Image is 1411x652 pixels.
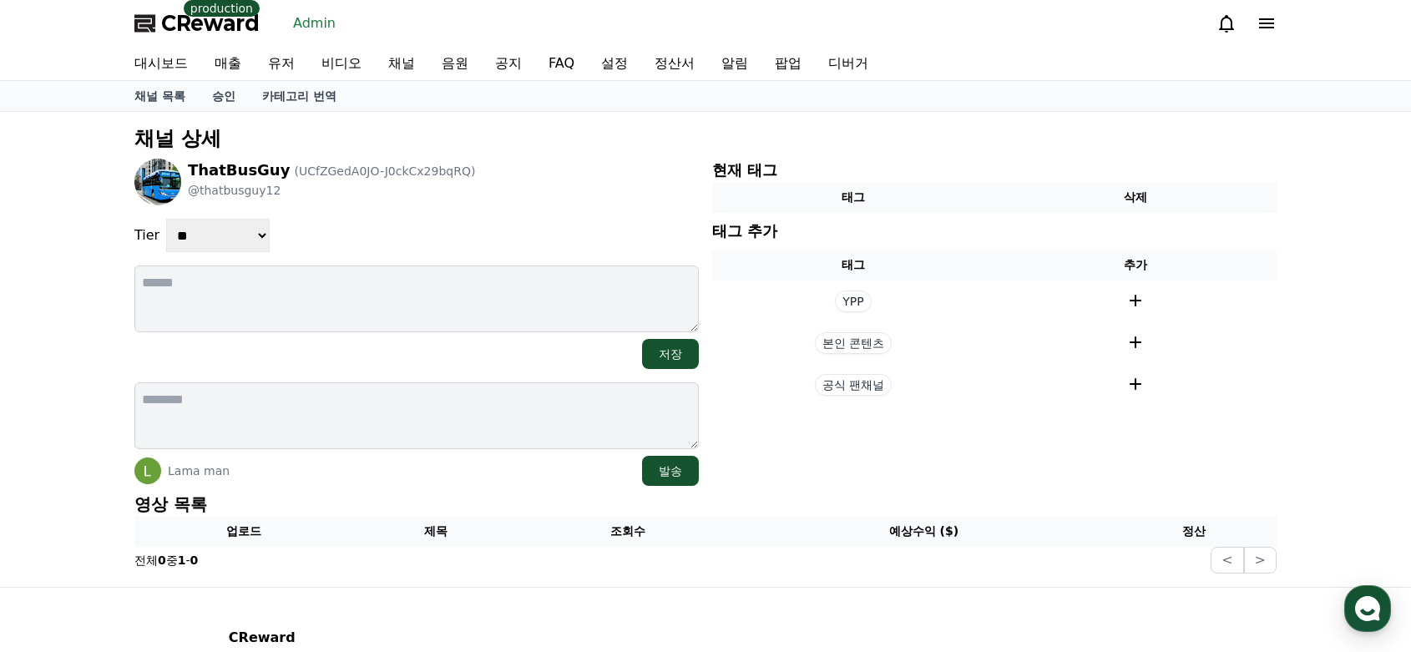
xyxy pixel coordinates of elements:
a: 공지 [482,47,535,80]
p: Tier [134,225,159,245]
p: 태그 추가 [712,220,777,243]
p: 채널 상세 [134,125,1277,152]
a: 비디오 [308,47,375,80]
a: 알림 [708,47,761,80]
a: CReward [134,10,260,37]
span: YPP [835,291,871,312]
strong: 0 [158,553,166,567]
th: 예상수익 ($) [736,516,1110,547]
a: FAQ [535,47,588,80]
th: 태그 [712,250,994,281]
th: 태그 [712,182,994,213]
button: > [1244,547,1277,574]
a: 음원 [428,47,482,80]
a: 팝업 [761,47,815,80]
p: Lama man [168,462,230,479]
p: CReward [229,628,522,648]
a: Admin [286,10,342,37]
span: ThatBusGuy [188,161,290,179]
a: 채널 [375,47,428,80]
strong: 0 [190,553,199,567]
p: 현재 태그 [712,159,1277,182]
a: 승인 [199,81,249,111]
button: 저장 [642,339,699,369]
span: CReward [161,10,260,37]
a: 정산서 [641,47,708,80]
button: < [1211,547,1243,574]
a: 매출 [201,47,255,80]
img: Lama man [134,457,161,484]
th: 삭제 [994,182,1277,213]
p: 영상 목록 [134,493,1277,516]
span: 본인 콘텐츠 [815,332,892,354]
button: 발송 [642,456,699,486]
a: 채널 목록 [121,81,199,111]
a: 카테고리 번역 [249,81,350,111]
p: 전체 중 - [134,552,198,569]
a: 유저 [255,47,308,80]
a: 대시보드 [121,47,201,80]
th: 조회수 [518,516,736,547]
img: ThatBusGuy [134,159,181,205]
span: 공식 팬채널 [815,374,892,396]
th: 정산 [1111,516,1277,547]
th: 업로드 [134,516,352,547]
a: 설정 [588,47,641,80]
strong: 1 [178,553,186,567]
p: @thatbusguy12 [188,182,475,199]
th: 추가 [994,250,1277,281]
a: 디버거 [815,47,882,80]
span: (UCfZGedA0JO-J0ckCx29bqRQ) [295,164,476,178]
th: 제목 [352,516,518,547]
